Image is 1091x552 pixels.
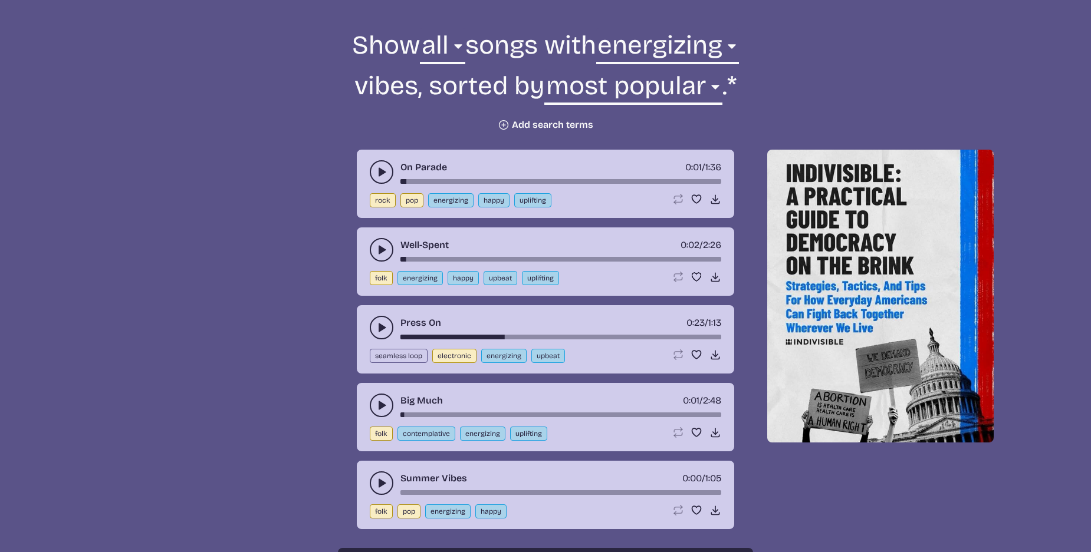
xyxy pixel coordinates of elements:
button: Favorite [691,504,702,516]
div: song-time-bar [400,490,721,495]
button: energizing [481,349,527,363]
div: / [686,316,721,330]
span: timer [682,472,702,484]
button: play-pause toggle [370,238,393,262]
button: uplifting [522,271,559,285]
button: upbeat [531,349,565,363]
button: uplifting [514,193,551,207]
button: play-pause toggle [370,316,393,339]
a: Summer Vibes [400,471,467,485]
a: Press On [400,316,441,330]
div: song-time-bar [400,179,721,184]
span: 2:48 [703,395,721,406]
div: song-time-bar [400,257,721,262]
button: happy [475,504,507,518]
button: contemplative [397,427,455,441]
span: timer [681,239,699,250]
button: Loop [672,504,683,516]
select: vibe [596,28,739,69]
span: 2:26 [703,239,721,250]
button: Loop [672,427,683,438]
button: energizing [397,271,443,285]
a: Well-Spent [400,238,449,252]
div: song-time-bar [400,412,721,417]
button: play-pause toggle [370,394,393,417]
button: folk [370,504,393,518]
button: folk [370,427,393,441]
span: timer [686,317,705,328]
select: genre [420,28,465,69]
div: / [681,238,721,252]
button: Loop [672,271,683,283]
button: Loop [672,349,683,361]
div: / [683,394,721,408]
img: Help save our democracy! [767,150,994,442]
span: timer [683,395,699,406]
span: 1:05 [705,472,721,484]
button: Favorite [691,271,702,283]
button: Favorite [691,427,702,438]
button: electronic [432,349,477,363]
button: uplifting [510,427,547,441]
button: happy [448,271,479,285]
button: folk [370,271,393,285]
button: energizing [425,504,471,518]
span: 1:13 [708,317,721,328]
button: pop [397,504,420,518]
button: happy [478,193,510,207]
div: / [682,471,721,485]
button: Favorite [691,193,702,205]
a: Big Much [400,394,443,408]
button: upbeat [484,271,517,285]
button: pop [400,193,423,207]
a: On Parade [400,160,447,174]
select: sorting [544,69,722,110]
button: energizing [460,427,505,441]
span: 1:36 [705,161,721,173]
span: timer [685,161,702,173]
button: play-pause toggle [370,160,393,184]
div: song-time-bar [400,335,721,339]
button: rock [370,193,396,207]
button: Add search terms [498,119,593,131]
div: / [685,160,721,174]
button: seamless loop [370,349,428,363]
form: Show songs with vibes, sorted by . [225,28,866,131]
button: play-pause toggle [370,471,393,495]
button: Loop [672,193,683,205]
button: Favorite [691,349,702,361]
button: energizing [428,193,474,207]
